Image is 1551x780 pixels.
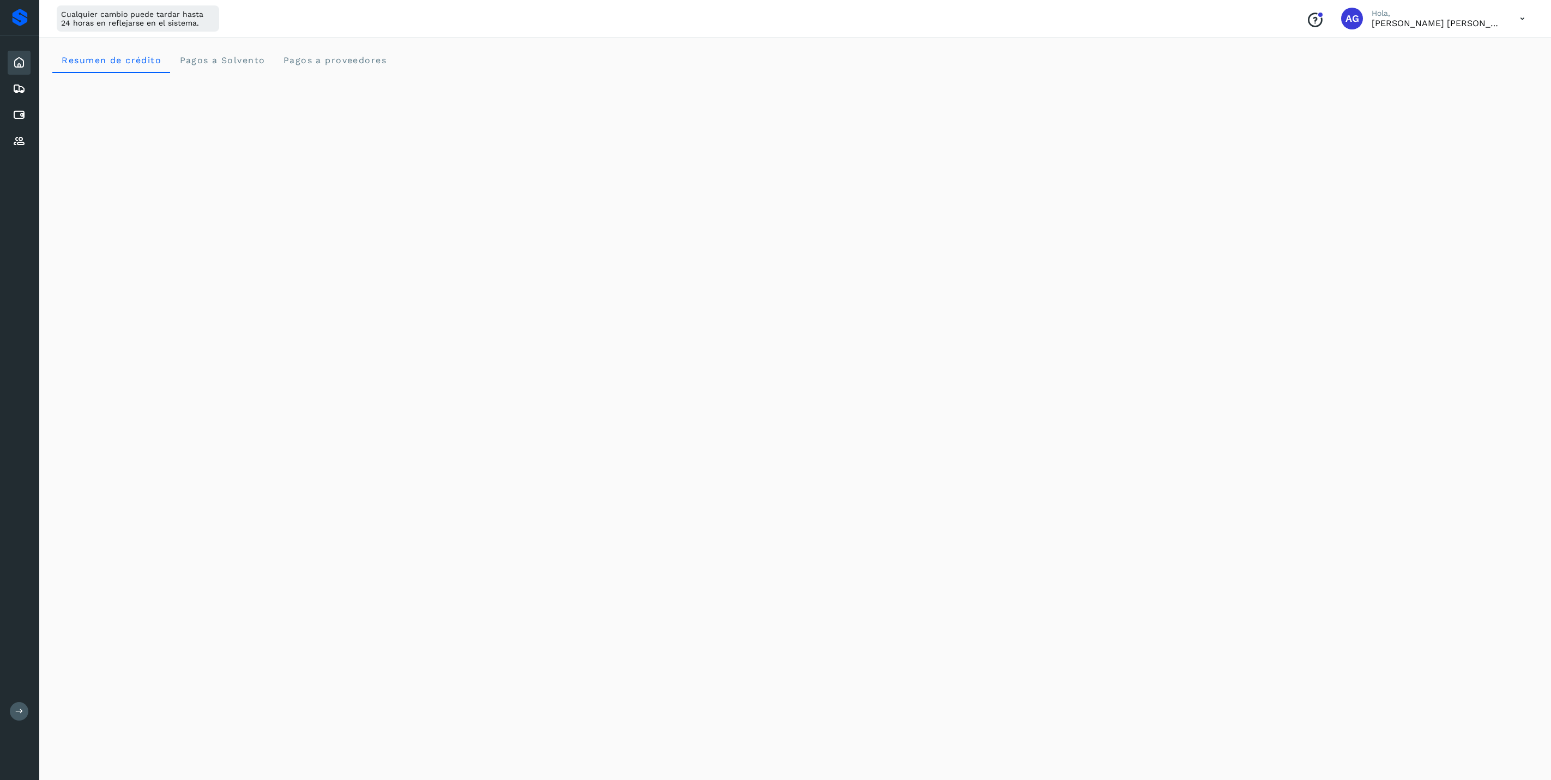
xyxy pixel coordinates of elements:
p: Hola, [1372,9,1502,18]
div: Proveedores [8,129,31,153]
p: Abigail Gonzalez Leon [1372,18,1502,28]
span: Pagos a proveedores [282,55,387,65]
span: Pagos a Solvento [179,55,265,65]
div: Inicio [8,51,31,75]
span: Resumen de crédito [61,55,161,65]
div: Cualquier cambio puede tardar hasta 24 horas en reflejarse en el sistema. [57,5,219,32]
div: Embarques [8,77,31,101]
div: Cuentas por pagar [8,103,31,127]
